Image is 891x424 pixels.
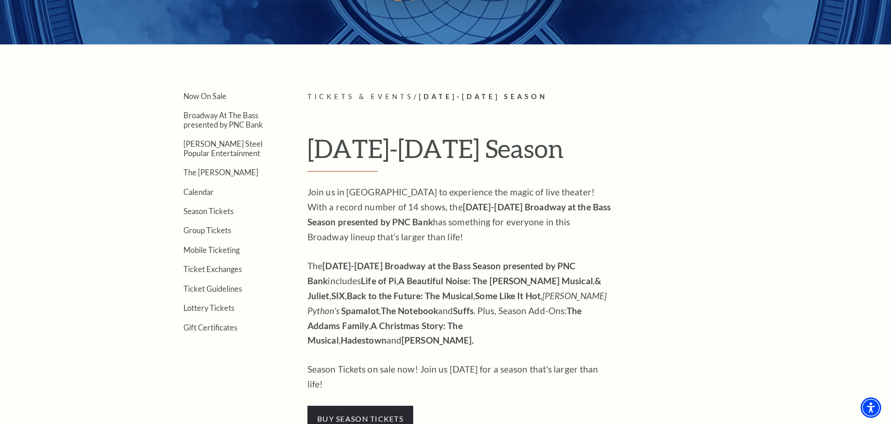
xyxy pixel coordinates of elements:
[419,93,548,101] span: [DATE]-[DATE] Season
[307,290,606,316] em: [PERSON_NAME] Python’s
[307,259,612,348] p: The includes , , , , , , , and . Plus, Season Add-Ons: , , and
[347,290,473,301] strong: Back to the Future: The Musical
[183,226,231,235] a: Group Tickets
[307,91,736,103] p: /
[183,284,242,293] a: Ticket Guidelines
[307,320,463,346] strong: A Christmas Story: The Musical
[183,323,237,332] a: Gift Certificates
[183,303,234,312] a: Lottery Tickets
[307,133,736,172] h1: [DATE]-[DATE] Season
[183,187,214,196] a: Calendar
[183,168,258,177] a: The [PERSON_NAME]
[183,265,242,273] a: Ticket Exchanges
[183,111,263,129] a: Broadway At The Bass presented by PNC Bank
[341,305,379,316] strong: Spamalot
[398,275,592,286] strong: A Beautiful Noise: The [PERSON_NAME] Musical
[307,305,582,331] strong: The Addams Family
[307,93,414,101] span: Tickets & Events
[307,275,601,301] strong: & Juliet
[183,245,240,254] a: Mobile Ticketing
[183,139,263,157] a: [PERSON_NAME] Steel Popular Entertainment
[361,275,396,286] strong: Life of Pi
[453,305,474,316] strong: Suffs
[861,397,881,418] div: Accessibility Menu
[307,201,611,227] strong: [DATE]-[DATE] Broadway at the Bass Season presented by PNC Bank
[307,413,413,424] a: buy season tickets
[331,290,345,301] strong: SIX
[475,290,540,301] strong: Some Like It Hot
[402,335,474,345] strong: [PERSON_NAME].
[307,362,612,392] p: Season Tickets on sale now! Join us [DATE] for a season that's larger than life!
[183,92,226,101] a: Now On Sale
[307,260,576,286] strong: [DATE]-[DATE] Broadway at the Bass Season presented by PNC Bank
[341,335,387,345] strong: Hadestown
[307,185,612,244] p: Join us in [GEOGRAPHIC_DATA] to experience the magic of live theater! With a record number of 14 ...
[381,305,438,316] strong: The Notebook
[183,207,234,216] a: Season Tickets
